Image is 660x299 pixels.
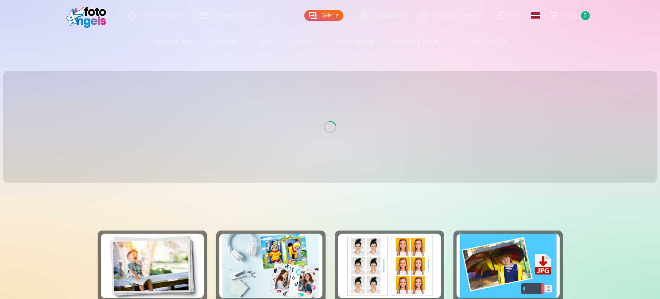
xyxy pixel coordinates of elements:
a: Galerija [304,10,343,21]
a: Krūzes [244,31,283,53]
h3: Foto izdrukas [104,201,557,215]
a: Suvenīri [283,31,324,53]
img: /fa1 [66,3,110,28]
a: Magnēti [202,31,244,53]
a: Foto izdrukas [143,31,202,53]
img: Foto kolāža no divām fotogrāfijām [222,234,319,298]
img: Augstas izšķirtspējas digitālais fotoattēls JPG formātā [460,234,557,298]
span: Grozs [562,11,578,20]
a: Foto kalendāri [324,31,385,53]
img: Foto izdrukas dokumentiem [341,234,438,298]
a: Atslēgu piekariņi [385,31,450,53]
a: Visi produkti [450,31,517,53]
span: 0 [581,11,590,20]
img: Augstas kvalitātes fotoattēlu izdrukas [104,234,201,298]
